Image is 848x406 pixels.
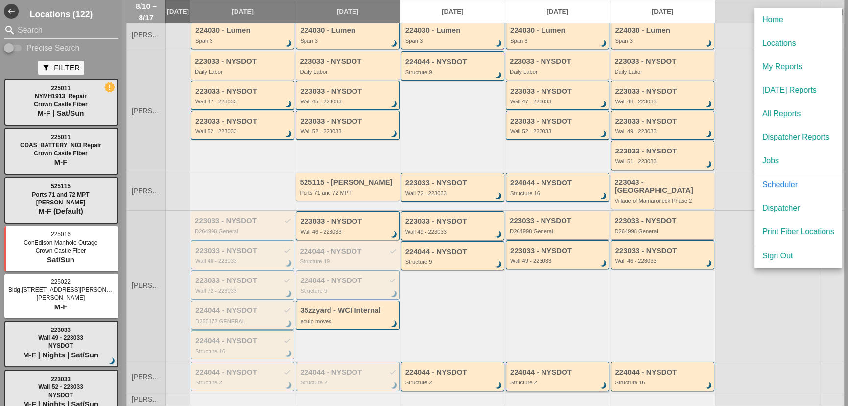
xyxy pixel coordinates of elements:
[400,0,505,23] a: [DATE]
[300,87,396,96] div: 223033 - NYSDOT
[598,99,609,110] i: brightness_3
[510,69,607,75] div: Daily Labor
[704,129,714,140] i: brightness_3
[300,306,396,315] div: 35zzyard - WCI Internal
[405,190,501,196] div: Wall 72 - 223033
[42,64,50,72] i: filter_alt
[300,380,396,385] div: Structure 2
[754,173,842,197] a: Scheduler
[615,147,711,155] div: 223033 - NYSDOT
[300,229,396,235] div: Wall 46 - 223033
[38,61,84,75] button: Filter
[762,250,834,262] div: Sign Out
[389,289,400,300] i: brightness_3
[505,0,610,23] a: [DATE]
[283,99,294,110] i: brightness_3
[283,381,294,391] i: brightness_3
[24,239,98,246] span: ConEdison Manhole Outage
[494,381,504,391] i: brightness_3
[195,306,291,315] div: 224044 - NYSDOT
[510,38,606,44] div: Span 3
[510,179,606,187] div: 224044 - NYSDOT
[614,228,711,234] div: D264998 General
[615,368,711,377] div: 224044 - NYSDOT
[195,117,291,126] div: 223033 - NYSDOT
[754,55,842,78] a: My Reports
[389,229,400,240] i: brightness_3
[283,319,294,330] i: brightness_3
[510,117,606,126] div: 223033 - NYSDOT
[132,373,161,381] span: [PERSON_NAME]
[195,128,291,134] div: Wall 52 - 223033
[598,38,609,49] i: brightness_3
[598,258,609,269] i: brightness_3
[405,368,501,377] div: 224044 - NYSDOT
[704,159,714,170] i: brightness_3
[195,57,292,66] div: 223033 - NYSDOT
[300,99,396,104] div: Wall 45 - 223033
[300,26,396,35] div: 224030 - Lumen
[494,259,504,270] i: brightness_3
[283,306,291,314] i: check
[195,277,291,285] div: 223033 - NYSDOT
[615,158,711,164] div: Wall 51 - 223033
[762,61,834,73] div: My Reports
[37,294,85,301] span: [PERSON_NAME]
[510,217,607,225] div: 223033 - NYSDOT
[300,128,396,134] div: Wall 52 - 223033
[42,62,80,74] div: Filter
[300,69,397,75] div: Daily Labor
[195,69,292,75] div: Daily Labor
[132,187,161,195] span: [PERSON_NAME]
[38,383,83,390] span: Wall 52 - 223033
[615,380,711,385] div: Structure 16
[754,126,842,149] a: Dispatcher Reports
[54,158,68,166] span: M-F
[300,38,396,44] div: Span 3
[195,368,291,377] div: 224044 - NYSDOT
[494,70,504,81] i: brightness_3
[820,0,844,23] a: [DATE]
[704,381,714,391] i: brightness_3
[283,38,294,49] i: brightness_3
[132,396,161,403] span: [PERSON_NAME]
[614,178,711,195] div: 223043 - [GEOGRAPHIC_DATA]
[195,318,291,324] div: D265172 GENERAL
[494,191,504,202] i: brightness_3
[598,129,609,140] i: brightness_3
[389,319,400,330] i: brightness_3
[51,231,71,238] span: 225016
[510,368,606,377] div: 224044 - NYSDOT
[4,4,19,19] button: Shrink Sidebar
[754,8,842,31] a: Home
[615,38,711,44] div: Span 3
[105,83,114,92] i: new_releases
[195,228,292,234] div: D264998 General
[510,258,606,264] div: Wall 49 - 223033
[283,258,294,269] i: brightness_3
[284,217,292,225] i: check
[300,57,397,66] div: 223033 - NYSDOT
[598,381,609,391] i: brightness_3
[48,392,73,399] span: NYSDOT
[132,282,161,289] span: [PERSON_NAME]
[754,220,842,244] a: Print Fiber Locations
[107,356,118,367] i: brightness_3
[715,0,820,23] a: [DATE]
[615,26,711,35] div: 224030 - Lumen
[510,26,606,35] div: 224030 - Lumen
[614,69,711,75] div: Daily Labor
[300,318,396,324] div: equip moves
[283,368,291,376] i: check
[132,0,161,23] span: 8/10 – 8/17
[195,38,291,44] div: Span 3
[283,289,294,300] i: brightness_3
[405,179,501,187] div: 223033 - NYSDOT
[38,207,83,215] span: M-F (Default)
[195,87,291,96] div: 223033 - NYSDOT
[26,43,80,53] label: Precise Search
[510,87,606,96] div: 223033 - NYSDOT
[4,42,118,54] div: Enable Precise search to match search terms exactly.
[35,93,87,100] span: NYMH1913_Repair
[132,31,161,39] span: [PERSON_NAME]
